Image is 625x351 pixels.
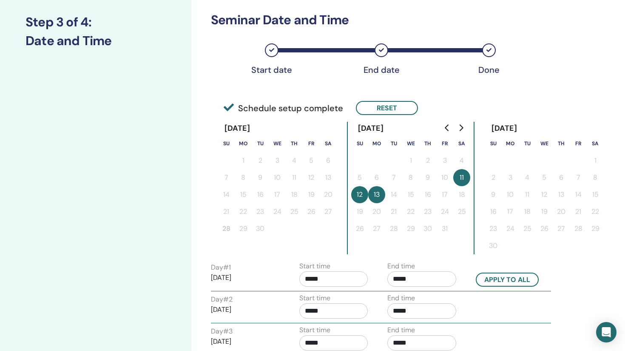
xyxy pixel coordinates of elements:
[519,220,536,237] button: 25
[519,203,536,220] button: 18
[368,203,385,220] button: 20
[356,101,418,115] button: Reset
[419,152,436,169] button: 2
[211,12,533,28] h3: Seminar Date and Time
[299,325,330,335] label: Start time
[570,220,587,237] button: 28
[385,186,402,203] button: 14
[587,169,604,186] button: 8
[387,293,415,303] label: End time
[476,273,539,287] button: Apply to all
[252,220,269,237] button: 30
[351,122,391,135] div: [DATE]
[26,33,166,49] h3: Date and Time
[286,203,303,220] button: 25
[402,186,419,203] button: 15
[211,262,231,273] label: Day # 1
[303,152,320,169] button: 5
[519,186,536,203] button: 11
[303,135,320,152] th: Friday
[485,135,502,152] th: Sunday
[218,186,235,203] button: 14
[286,186,303,203] button: 18
[536,186,553,203] button: 12
[502,169,519,186] button: 3
[570,169,587,186] button: 7
[303,169,320,186] button: 12
[502,220,519,237] button: 24
[218,169,235,186] button: 7
[485,237,502,254] button: 30
[211,305,280,315] p: [DATE]
[536,203,553,220] button: 19
[387,325,415,335] label: End time
[368,220,385,237] button: 27
[502,203,519,220] button: 17
[211,337,280,347] p: [DATE]
[218,203,235,220] button: 21
[218,135,235,152] th: Sunday
[351,186,368,203] button: 12
[587,186,604,203] button: 15
[419,203,436,220] button: 23
[235,169,252,186] button: 8
[252,186,269,203] button: 16
[250,65,293,75] div: Start date
[252,203,269,220] button: 23
[368,169,385,186] button: 6
[453,203,470,220] button: 25
[211,294,233,305] label: Day # 2
[269,169,286,186] button: 10
[553,220,570,237] button: 27
[269,186,286,203] button: 17
[485,203,502,220] button: 16
[303,186,320,203] button: 19
[351,135,368,152] th: Sunday
[320,203,337,220] button: 27
[419,220,436,237] button: 30
[286,135,303,152] th: Thursday
[485,186,502,203] button: 9
[385,203,402,220] button: 21
[485,220,502,237] button: 23
[368,135,385,152] th: Monday
[402,220,419,237] button: 29
[419,169,436,186] button: 9
[436,220,453,237] button: 31
[299,293,330,303] label: Start time
[519,135,536,152] th: Tuesday
[252,152,269,169] button: 2
[570,203,587,220] button: 21
[553,135,570,152] th: Thursday
[453,186,470,203] button: 18
[587,152,604,169] button: 1
[453,169,470,186] button: 11
[385,135,402,152] th: Tuesday
[235,186,252,203] button: 15
[468,65,510,75] div: Done
[436,152,453,169] button: 3
[436,203,453,220] button: 24
[235,152,252,169] button: 1
[553,169,570,186] button: 6
[351,169,368,186] button: 5
[26,14,166,30] h3: Step 3 of 4 :
[570,186,587,203] button: 14
[303,203,320,220] button: 26
[385,220,402,237] button: 28
[570,135,587,152] th: Friday
[453,135,470,152] th: Saturday
[402,203,419,220] button: 22
[351,203,368,220] button: 19
[402,152,419,169] button: 1
[453,152,470,169] button: 4
[269,152,286,169] button: 3
[587,220,604,237] button: 29
[211,273,280,283] p: [DATE]
[485,122,524,135] div: [DATE]
[419,135,436,152] th: Thursday
[402,169,419,186] button: 8
[211,326,233,337] label: Day # 3
[419,186,436,203] button: 16
[252,169,269,186] button: 9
